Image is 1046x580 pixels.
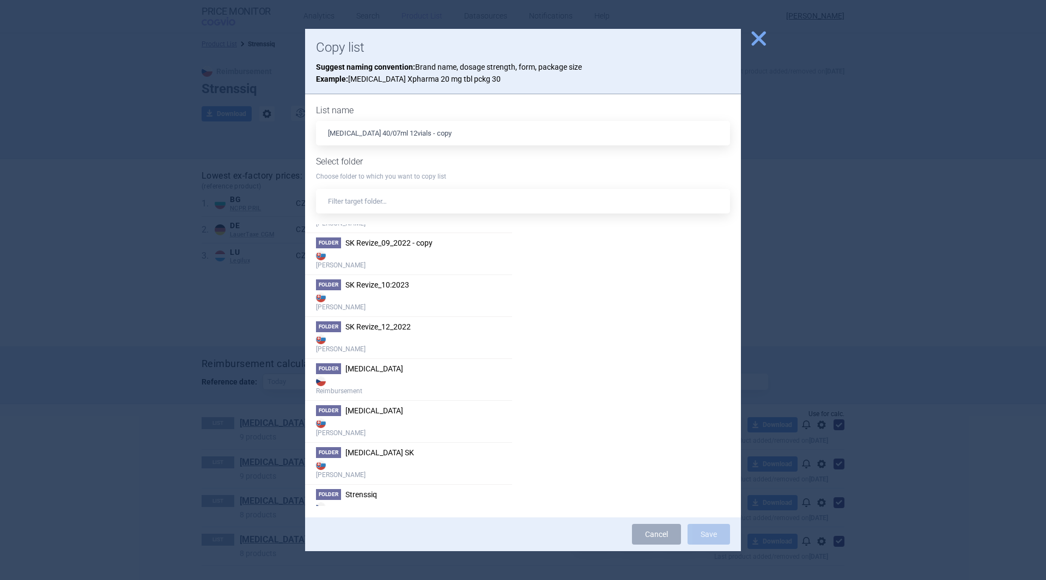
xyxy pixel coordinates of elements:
span: Strenssiq [345,490,377,499]
img: SK [316,251,326,260]
span: Folder [316,363,341,374]
span: SOLIRIS [345,364,403,373]
span: SOLIRIS [345,406,403,415]
strong: [PERSON_NAME] [316,458,501,480]
span: Folder [316,279,341,290]
strong: Reimbursement [316,500,501,522]
strong: Suggest naming convention: [316,63,415,71]
h1: List name [316,105,730,115]
span: Folder [316,447,341,458]
span: SK Revize_09_2022 - copy [345,239,433,247]
input: Filter target folder… [316,189,730,213]
a: Cancel [632,524,681,545]
span: Folder [316,237,341,248]
img: CZ [316,376,326,386]
span: SK Revize_12_2022 [345,322,411,331]
strong: [PERSON_NAME] [316,290,501,312]
strong: Example: [316,75,348,83]
img: SK [316,460,326,470]
h1: Copy list [316,40,730,56]
h1: Select folder [316,156,730,167]
p: Brand name, dosage strength, form, package size [MEDICAL_DATA] Xpharma 20 mg tbl pckg 30 [316,61,730,86]
span: Strensiq SK [345,448,414,457]
strong: [PERSON_NAME] [316,416,501,438]
strong: [PERSON_NAME] [316,248,501,270]
img: SK [316,334,326,344]
input: List name [316,121,730,145]
span: Folder [316,489,341,500]
strong: Reimbursement [316,374,501,396]
img: SK [316,292,326,302]
img: SK [316,418,326,428]
img: CZ [316,502,326,512]
p: Choose folder to which you want to copy list [316,172,730,181]
strong: [PERSON_NAME] [316,332,501,354]
button: Save [688,524,730,545]
span: SK Revize_10:2023 [345,280,409,289]
span: Folder [316,405,341,416]
span: Folder [316,321,341,332]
